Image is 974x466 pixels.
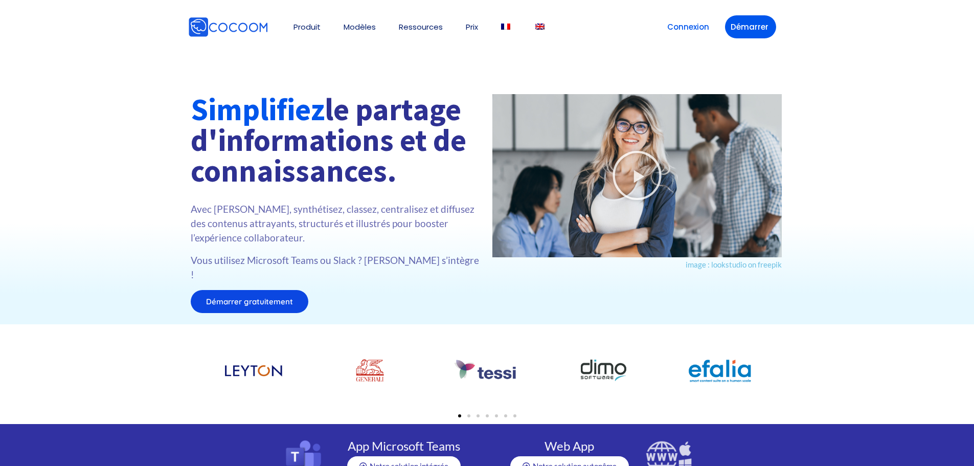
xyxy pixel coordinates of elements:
span: Go to slide 7 [513,414,516,417]
a: Modèles [344,23,376,31]
span: Go to slide 1 [458,414,461,417]
h4: Web App [503,440,636,452]
span: Go to slide 6 [504,414,507,417]
p: Vous utilisez Microsoft Teams ou Slack ? [PERSON_NAME] s’intègre ! [191,253,482,282]
a: Démarrer [725,15,776,38]
img: Cocoom [188,17,268,37]
a: Démarrer gratuitement [191,290,308,313]
font: Simplifiez [191,90,325,128]
span: Go to slide 3 [477,414,480,417]
p: Avec [PERSON_NAME], synthétisez, classez, centralisez et diffusez des contenus attrayants, struct... [191,202,482,245]
img: Français [501,24,510,30]
a: Ressources [399,23,443,31]
a: Produit [293,23,321,31]
a: Connexion [662,15,715,38]
span: Go to slide 4 [486,414,489,417]
span: Go to slide 2 [467,414,470,417]
h4: App Microsoft Teams [337,440,471,452]
h1: le partage d'informations et de connaissances. [191,94,482,186]
span: Démarrer gratuitement [206,298,293,305]
img: Anglais [535,24,545,30]
span: Go to slide 5 [495,414,498,417]
a: image : lookstudio on freepik [686,260,782,269]
a: Prix [466,23,478,31]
